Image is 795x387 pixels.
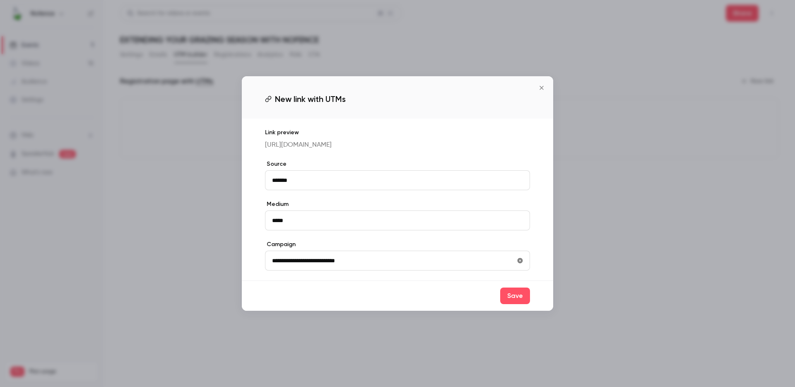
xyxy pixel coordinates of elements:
button: Close [533,80,550,96]
button: utmCampaign [513,254,527,267]
label: Source [265,160,530,168]
p: [URL][DOMAIN_NAME] [265,140,530,150]
button: Save [500,288,530,304]
label: Campaign [265,240,530,249]
label: Medium [265,200,530,208]
span: New link with UTMs [275,93,346,105]
p: Link preview [265,128,530,137]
